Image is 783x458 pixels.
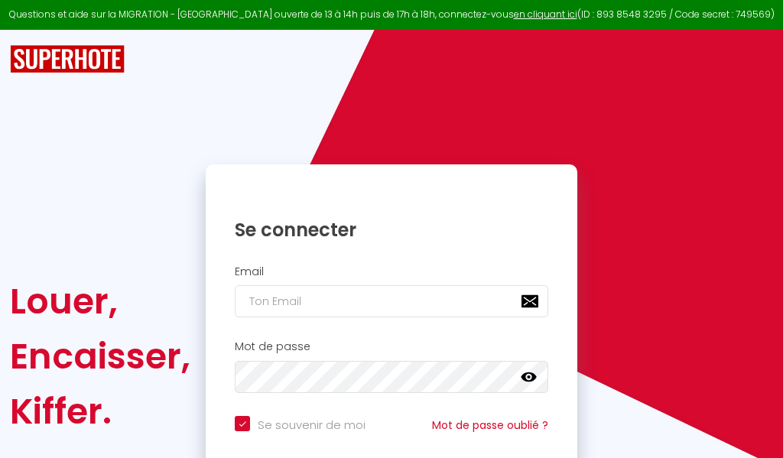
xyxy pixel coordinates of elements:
img: SuperHote logo [10,45,125,73]
h2: Email [235,265,548,278]
a: en cliquant ici [514,8,577,21]
h2: Mot de passe [235,340,548,353]
div: Encaisser, [10,329,190,384]
div: Louer, [10,274,190,329]
input: Ton Email [235,285,548,317]
div: Kiffer. [10,384,190,439]
a: Mot de passe oublié ? [432,417,548,433]
h1: Se connecter [235,218,548,242]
